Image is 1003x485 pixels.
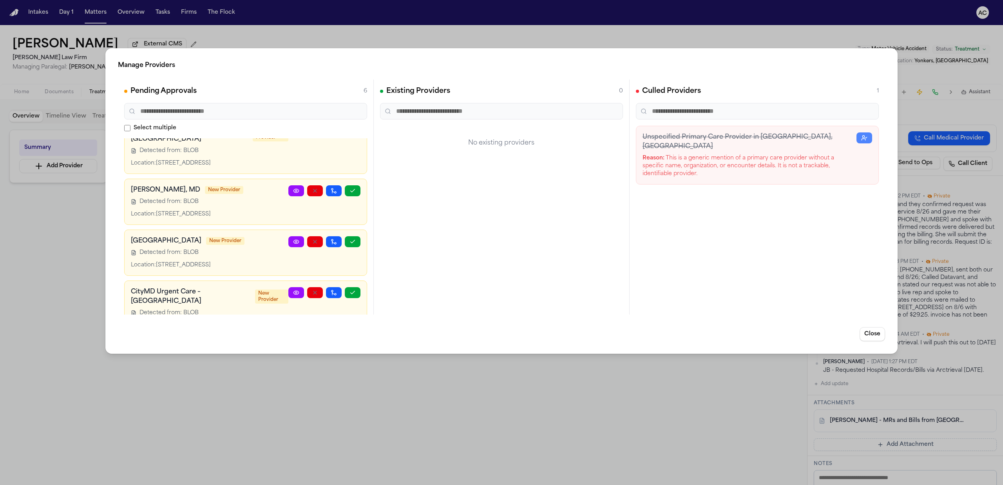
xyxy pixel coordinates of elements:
[288,185,304,196] a: View Provider
[131,236,201,246] h3: [GEOGRAPHIC_DATA]
[139,198,199,206] span: Detected from: BLOB
[345,185,360,196] button: Approve
[139,249,199,257] span: Detected from: BLOB
[130,86,197,97] h2: Pending Approvals
[856,132,872,143] button: Restore Provider
[131,210,288,218] div: Location: [STREET_ADDRESS]
[131,261,288,269] div: Location: [STREET_ADDRESS]
[118,61,885,70] h2: Manage Providers
[131,185,200,195] h3: [PERSON_NAME], MD
[345,236,360,247] button: Approve
[139,147,199,155] span: Detected from: BLOB
[307,287,323,298] button: Reject
[642,132,856,151] h3: Unspecified Primary Care Provider in [GEOGRAPHIC_DATA], [GEOGRAPHIC_DATA]
[345,287,360,298] button: Approve
[380,126,623,160] div: No existing providers
[205,186,243,194] span: New Provider
[307,236,323,247] button: Reject
[386,86,450,97] h2: Existing Providers
[288,236,304,247] a: View Provider
[131,159,288,167] div: Location: [STREET_ADDRESS]
[326,185,342,196] button: Merge
[124,125,130,131] input: Select multiple
[131,287,250,306] h3: CityMD Urgent Care – [GEOGRAPHIC_DATA]
[364,87,367,95] span: 6
[288,287,304,298] a: View Provider
[642,155,664,161] strong: Reason:
[642,154,856,178] div: This is a generic mention of a primary care provider without a specific name, organization, or en...
[139,309,199,317] span: Detected from: BLOB
[619,87,623,95] span: 0
[134,124,176,132] span: Select multiple
[326,287,342,298] button: Merge
[253,127,288,141] span: New Provider
[877,87,879,95] span: 1
[307,185,323,196] button: Reject
[131,125,248,144] h3: [PERSON_NAME], [GEOGRAPHIC_DATA]
[206,237,244,245] span: New Provider
[326,236,342,247] button: Merge
[642,86,701,97] h2: Culled Providers
[255,290,288,304] span: New Provider
[860,327,885,341] button: Close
